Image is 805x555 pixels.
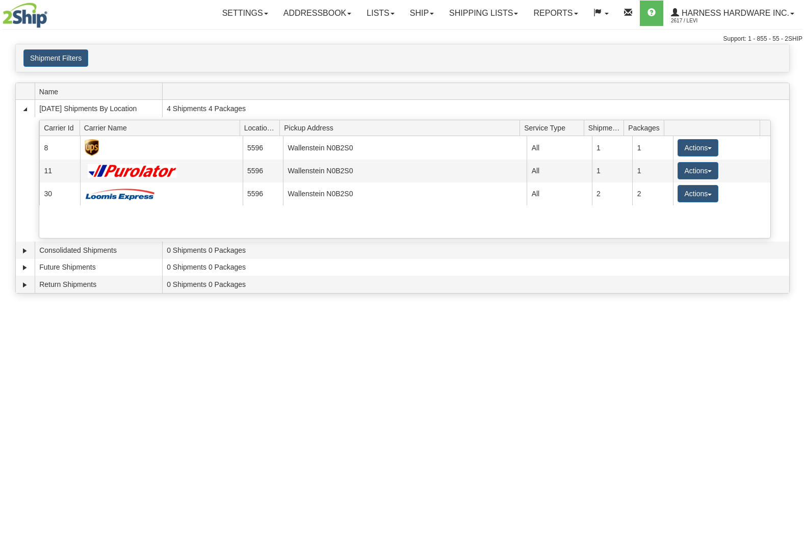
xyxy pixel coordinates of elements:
a: Settings [215,1,276,26]
td: 1 [592,160,633,182]
td: 5596 [243,136,283,159]
a: Expand [20,246,30,256]
a: Harness Hardware Inc. 2617 / Levi [663,1,802,26]
td: Wallenstein N0B2S0 [283,160,527,182]
td: 5596 [243,160,283,182]
span: 2617 / Levi [671,16,747,26]
td: 30 [39,182,80,205]
span: Name [39,84,162,99]
td: Wallenstein N0B2S0 [283,136,527,159]
a: Shipping lists [442,1,526,26]
img: Purolator [85,164,181,178]
td: All [527,182,591,205]
td: 1 [632,136,673,159]
a: Reports [526,1,585,26]
a: Expand [20,280,30,290]
td: Wallenstein N0B2S0 [283,182,527,205]
td: All [527,136,591,159]
td: 1 [592,136,633,159]
span: Packages [628,120,664,136]
td: 8 [39,136,80,159]
a: Expand [20,262,30,273]
td: Return Shipments [35,276,162,293]
td: 2 [632,182,673,205]
img: logo2617.jpg [3,3,47,28]
img: Loomis Express [85,187,155,201]
button: Actions [678,185,718,202]
span: Shipments [588,120,624,136]
div: Support: 1 - 855 - 55 - 2SHIP [3,35,802,43]
td: Future Shipments [35,259,162,276]
img: UPS [85,139,99,156]
a: Collapse [20,104,30,114]
td: 4 Shipments 4 Packages [162,100,789,117]
button: Shipment Filters [23,49,88,67]
td: 1 [632,160,673,182]
a: Lists [359,1,402,26]
span: Location Id [244,120,280,136]
td: 0 Shipments 0 Packages [162,259,789,276]
td: Consolidated Shipments [35,242,162,259]
td: 11 [39,160,80,182]
iframe: chat widget [782,225,804,329]
button: Actions [678,139,718,156]
span: Carrier Id [44,120,80,136]
td: 2 [592,182,633,205]
span: Carrier Name [84,120,240,136]
td: 0 Shipments 0 Packages [162,242,789,259]
span: Harness Hardware Inc. [679,9,789,17]
button: Actions [678,162,718,179]
span: Pickup Address [284,120,520,136]
td: 5596 [243,182,283,205]
a: Addressbook [276,1,359,26]
td: All [527,160,591,182]
a: Ship [402,1,442,26]
span: Service Type [524,120,584,136]
td: 0 Shipments 0 Packages [162,276,789,293]
td: [DATE] Shipments By Location [35,100,162,117]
